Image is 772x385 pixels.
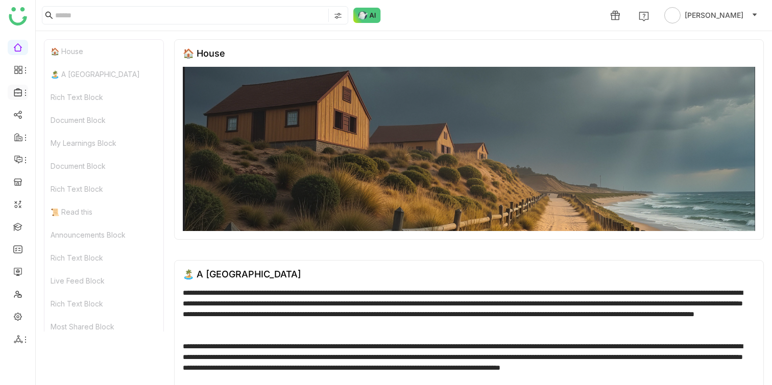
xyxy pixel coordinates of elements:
[685,10,743,21] span: [PERSON_NAME]
[44,223,163,246] div: Announcements Block
[44,109,163,132] div: Document Block
[664,7,681,23] img: avatar
[662,7,760,23] button: [PERSON_NAME]
[183,269,301,279] div: 🏝️ A [GEOGRAPHIC_DATA]
[353,8,381,23] img: ask-buddy-normal.svg
[44,132,163,155] div: My Learnings Block
[183,48,225,59] div: 🏠 House
[44,200,163,223] div: 📜 Read this
[44,292,163,315] div: Rich Text Block
[44,155,163,177] div: Document Block
[44,40,163,63] div: 🏠 House
[44,269,163,292] div: Live Feed Block
[44,177,163,200] div: Rich Text Block
[44,246,163,269] div: Rich Text Block
[9,7,27,25] img: logo
[639,11,649,21] img: help.svg
[44,315,163,338] div: Most Shared Block
[334,12,342,20] img: search-type.svg
[44,86,163,109] div: Rich Text Block
[183,67,755,231] img: 68553b2292361c547d91f02a
[44,63,163,86] div: 🏝️ A [GEOGRAPHIC_DATA]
